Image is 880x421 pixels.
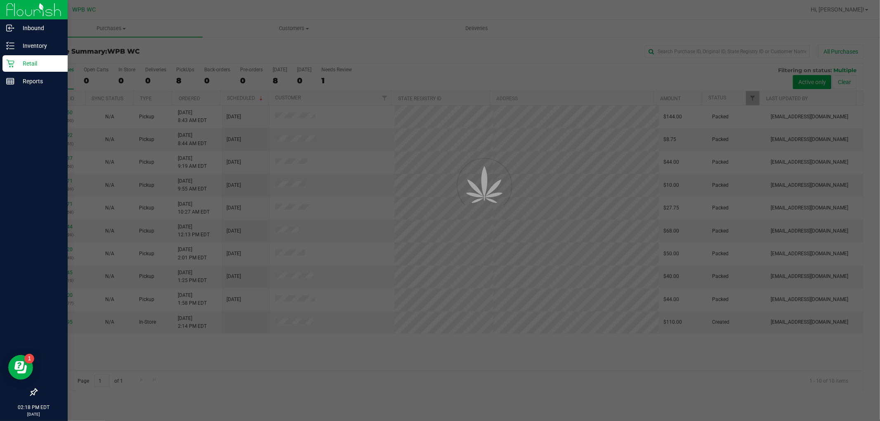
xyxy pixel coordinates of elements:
[14,23,64,33] p: Inbound
[6,24,14,32] inline-svg: Inbound
[6,59,14,68] inline-svg: Retail
[4,411,64,417] p: [DATE]
[14,41,64,51] p: Inventory
[4,404,64,411] p: 02:18 PM EDT
[14,59,64,68] p: Retail
[6,77,14,85] inline-svg: Reports
[8,355,33,380] iframe: Resource center
[6,42,14,50] inline-svg: Inventory
[14,76,64,86] p: Reports
[24,354,34,364] iframe: Resource center unread badge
